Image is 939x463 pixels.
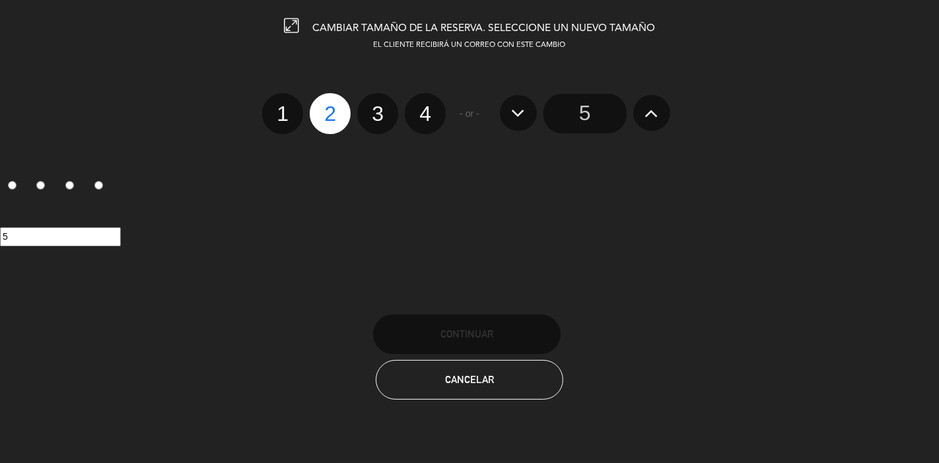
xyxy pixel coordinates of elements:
span: Continuar [440,328,493,339]
span: - or - [460,106,479,122]
span: CAMBIAR TAMAÑO DE LA RESERVA. SELECCIONE UN NUEVO TAMAÑO [312,23,655,34]
label: 2 [310,93,351,134]
input: 4 [94,181,103,190]
label: 3 [357,93,398,134]
button: Continuar [373,314,561,354]
input: 2 [36,181,45,190]
label: 3 [58,176,87,198]
label: 2 [29,176,58,198]
input: 1 [8,181,17,190]
label: 4 [87,176,116,198]
button: Cancelar [376,360,563,400]
span: EL CLIENTE RECIBIRÁ UN CORREO CON ESTE CAMBIO [374,42,566,49]
label: 4 [405,93,446,134]
label: 1 [262,93,303,134]
input: 3 [65,181,74,190]
span: Cancelar [445,374,494,385]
